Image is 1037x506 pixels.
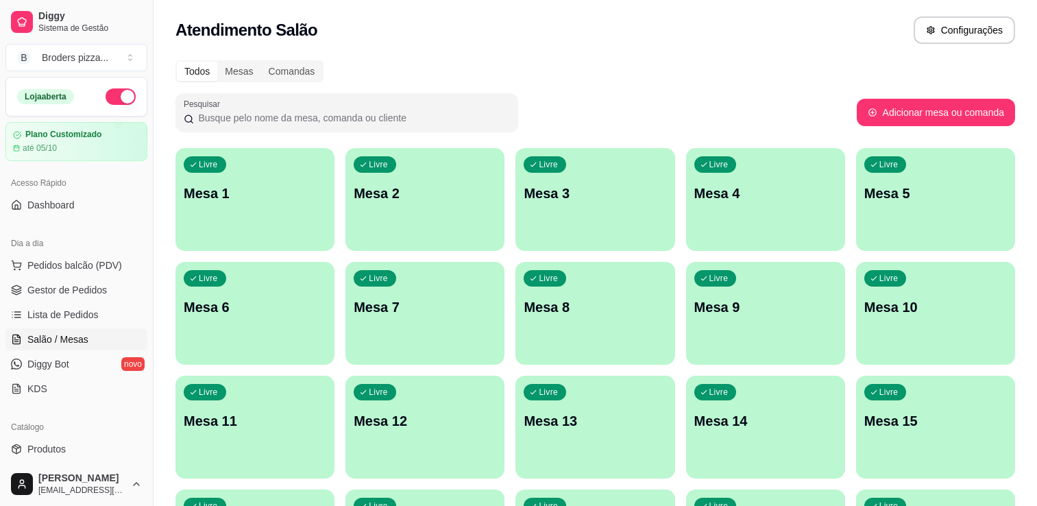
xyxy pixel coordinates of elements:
[5,44,147,71] button: Select a team
[709,387,729,398] p: Livre
[261,62,323,81] div: Comandas
[27,382,47,396] span: KDS
[345,262,504,365] button: LivreMesa 7
[857,99,1015,126] button: Adicionar mesa ou comanda
[17,89,74,104] div: Loja aberta
[539,159,558,170] p: Livre
[524,411,666,431] p: Mesa 13
[694,184,837,203] p: Mesa 4
[354,298,496,317] p: Mesa 7
[184,184,326,203] p: Mesa 1
[856,262,1015,365] button: LivreMesa 10
[199,387,218,398] p: Livre
[5,328,147,350] a: Salão / Mesas
[856,376,1015,479] button: LivreMesa 15
[879,387,899,398] p: Livre
[856,148,1015,251] button: LivreMesa 5
[38,10,142,23] span: Diggy
[539,273,558,284] p: Livre
[175,262,334,365] button: LivreMesa 6
[27,198,75,212] span: Dashboard
[25,130,101,140] article: Plano Customizado
[694,411,837,431] p: Mesa 14
[709,273,729,284] p: Livre
[515,148,674,251] button: LivreMesa 3
[369,273,388,284] p: Livre
[524,298,666,317] p: Mesa 8
[184,98,225,110] label: Pesquisar
[175,19,317,41] h2: Atendimento Salão
[199,273,218,284] p: Livre
[694,298,837,317] p: Mesa 9
[5,254,147,276] button: Pedidos balcão (PDV)
[27,258,122,272] span: Pedidos balcão (PDV)
[914,16,1015,44] button: Configurações
[38,485,125,496] span: [EMAIL_ADDRESS][DOMAIN_NAME]
[42,51,108,64] div: Broders pizza ...
[5,172,147,194] div: Acesso Rápido
[27,283,107,297] span: Gestor de Pedidos
[175,376,334,479] button: LivreMesa 11
[354,411,496,431] p: Mesa 12
[515,376,674,479] button: LivreMesa 13
[23,143,57,154] article: até 05/10
[5,122,147,161] a: Plano Customizadoaté 05/10
[194,111,510,125] input: Pesquisar
[524,184,666,203] p: Mesa 3
[864,184,1007,203] p: Mesa 5
[5,378,147,400] a: KDS
[106,88,136,105] button: Alterar Status
[5,353,147,375] a: Diggy Botnovo
[38,23,142,34] span: Sistema de Gestão
[686,376,845,479] button: LivreMesa 14
[27,357,69,371] span: Diggy Bot
[5,194,147,216] a: Dashboard
[5,438,147,460] a: Produtos
[345,148,504,251] button: LivreMesa 2
[199,159,218,170] p: Livre
[879,273,899,284] p: Livre
[5,5,147,38] a: DiggySistema de Gestão
[184,411,326,431] p: Mesa 11
[5,232,147,254] div: Dia a dia
[175,148,334,251] button: LivreMesa 1
[217,62,260,81] div: Mesas
[5,304,147,326] a: Lista de Pedidos
[686,148,845,251] button: LivreMesa 4
[879,159,899,170] p: Livre
[864,411,1007,431] p: Mesa 15
[354,184,496,203] p: Mesa 2
[345,376,504,479] button: LivreMesa 12
[17,51,31,64] span: B
[5,416,147,438] div: Catálogo
[369,387,388,398] p: Livre
[27,442,66,456] span: Produtos
[5,468,147,501] button: [PERSON_NAME][EMAIL_ADDRESS][DOMAIN_NAME]
[38,472,125,485] span: [PERSON_NAME]
[709,159,729,170] p: Livre
[27,308,99,322] span: Lista de Pedidos
[369,159,388,170] p: Livre
[5,279,147,301] a: Gestor de Pedidos
[184,298,326,317] p: Mesa 6
[864,298,1007,317] p: Mesa 10
[177,62,217,81] div: Todos
[515,262,674,365] button: LivreMesa 8
[27,333,88,346] span: Salão / Mesas
[539,387,558,398] p: Livre
[686,262,845,365] button: LivreMesa 9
